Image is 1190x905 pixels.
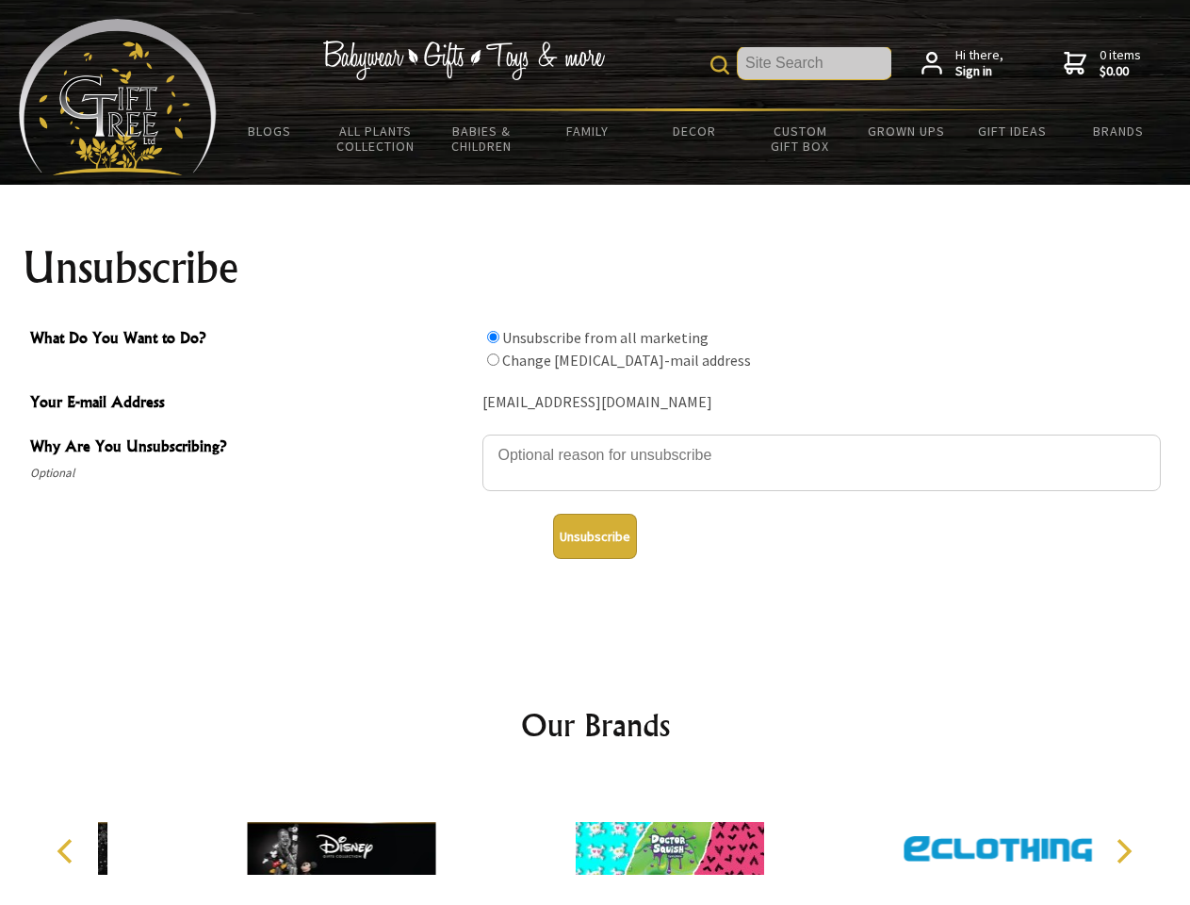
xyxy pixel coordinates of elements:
[19,19,217,175] img: Babyware - Gifts - Toys and more...
[921,47,1003,80] a: Hi there,Sign in
[535,111,642,151] a: Family
[747,111,854,166] a: Custom Gift Box
[322,41,605,80] img: Babywear - Gifts - Toys & more
[853,111,959,151] a: Grown Ups
[482,435,1161,491] textarea: Why Are You Unsubscribing?
[955,63,1003,80] strong: Sign in
[1100,63,1141,80] strong: $0.00
[1064,47,1141,80] a: 0 items$0.00
[502,351,751,370] label: Change [MEDICAL_DATA]-mail address
[217,111,323,151] a: BLOGS
[738,47,891,79] input: Site Search
[955,47,1003,80] span: Hi there,
[1066,111,1172,151] a: Brands
[38,702,1153,748] h2: Our Brands
[30,435,473,462] span: Why Are You Unsubscribing?
[487,331,499,343] input: What Do You Want to Do?
[30,390,473,418] span: Your E-mail Address
[959,111,1066,151] a: Gift Ideas
[482,388,1161,418] div: [EMAIL_ADDRESS][DOMAIN_NAME]
[47,831,89,872] button: Previous
[23,245,1168,290] h1: Unsubscribe
[502,328,709,347] label: Unsubscribe from all marketing
[30,326,473,354] span: What Do You Want to Do?
[641,111,747,151] a: Decor
[487,354,499,366] input: What Do You Want to Do?
[1102,831,1144,872] button: Next
[1100,46,1141,80] span: 0 items
[323,111,430,166] a: All Plants Collection
[429,111,535,166] a: Babies & Children
[710,56,729,74] img: product search
[30,462,473,485] span: Optional
[553,514,637,559] button: Unsubscribe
